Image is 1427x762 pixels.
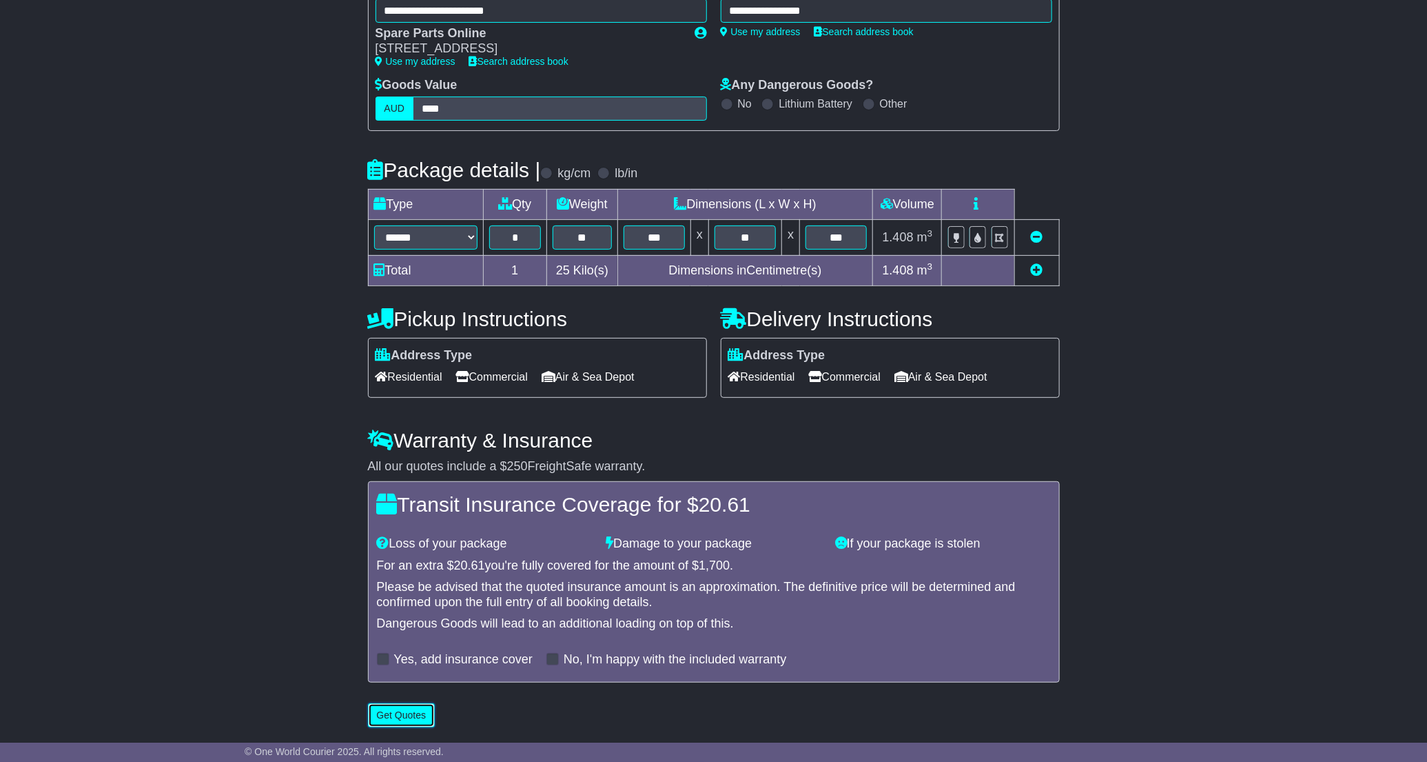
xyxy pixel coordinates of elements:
span: Air & Sea Depot [894,366,987,388]
button: Get Quotes [368,703,435,728]
a: Search address book [469,56,568,67]
h4: Package details | [368,159,541,181]
span: 1.408 [883,230,914,244]
h4: Pickup Instructions [368,308,707,330]
span: Commercial [809,366,881,388]
label: Lithium Battery [779,97,852,110]
sup: 3 [927,261,933,272]
span: Commercial [456,366,528,388]
label: No [738,97,752,110]
span: © One World Courier 2025. All rights reserved. [245,746,444,757]
label: Yes, add insurance cover [394,652,533,668]
div: [STREET_ADDRESS] [376,41,681,57]
a: Add new item [1031,263,1043,277]
span: Residential [728,366,795,388]
td: Weight [547,189,618,219]
div: Please be advised that the quoted insurance amount is an approximation. The definitive price will... [377,580,1051,610]
label: kg/cm [557,166,591,181]
div: Loss of your package [370,537,599,552]
h4: Transit Insurance Coverage for $ [377,493,1051,516]
td: Dimensions (L x W x H) [617,189,873,219]
span: m [917,263,933,277]
td: x [690,219,708,255]
label: Goods Value [376,78,458,93]
h4: Warranty & Insurance [368,429,1060,452]
span: 20.61 [699,493,750,516]
td: Qty [483,189,547,219]
td: Type [368,189,483,219]
sup: 3 [927,228,933,239]
td: Total [368,255,483,285]
label: AUD [376,97,414,121]
td: 1 [483,255,547,285]
label: lb/in [615,166,637,181]
div: All our quotes include a $ FreightSafe warranty. [368,459,1060,474]
div: Dangerous Goods will lead to an additional loading on top of this. [377,616,1051,632]
label: Address Type [728,348,825,363]
span: 1,700 [699,559,730,572]
label: Other [880,97,907,110]
div: Damage to your package [599,537,828,552]
span: 20.61 [454,559,485,572]
label: Any Dangerous Goods? [721,78,874,93]
div: For an extra $ you're fully covered for the amount of $ . [377,559,1051,574]
a: Remove this item [1031,230,1043,244]
td: Volume [873,189,942,219]
span: m [917,230,933,244]
label: No, I'm happy with the included warranty [564,652,787,668]
a: Use my address [376,56,455,67]
span: 25 [556,263,570,277]
div: Spare Parts Online [376,26,681,41]
td: Kilo(s) [547,255,618,285]
span: 1.408 [883,263,914,277]
span: 250 [507,459,528,473]
label: Address Type [376,348,473,363]
a: Search address book [814,26,914,37]
a: Use my address [721,26,801,37]
span: Air & Sea Depot [542,366,635,388]
h4: Delivery Instructions [721,308,1060,330]
td: Dimensions in Centimetre(s) [617,255,873,285]
td: x [782,219,800,255]
span: Residential [376,366,442,388]
div: If your package is stolen [828,537,1058,552]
